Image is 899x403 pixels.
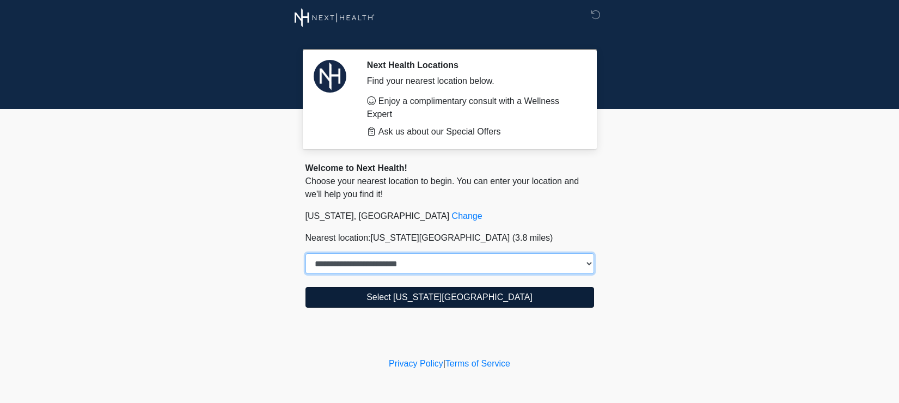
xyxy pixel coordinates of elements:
span: [US_STATE][GEOGRAPHIC_DATA] [371,233,510,242]
a: | [443,359,445,368]
p: Nearest location: [305,231,594,245]
h2: Next Health Locations [367,60,578,70]
a: Change [452,211,482,221]
li: Enjoy a complimentary consult with a Wellness Expert [367,95,578,121]
span: (3.8 miles) [512,233,553,242]
img: Agent Avatar [314,60,346,93]
a: Terms of Service [445,359,510,368]
img: Next Health Wellness Logo [295,8,375,27]
div: Welcome to Next Health! [305,162,594,175]
li: Ask us about our Special Offers [367,125,578,138]
div: Find your nearest location below. [367,75,578,88]
span: Choose your nearest location to begin. You can enter your location and we'll help you find it! [305,176,579,199]
button: Select [US_STATE][GEOGRAPHIC_DATA] [305,287,594,308]
a: Privacy Policy [389,359,443,368]
span: [US_STATE], [GEOGRAPHIC_DATA] [305,211,450,221]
